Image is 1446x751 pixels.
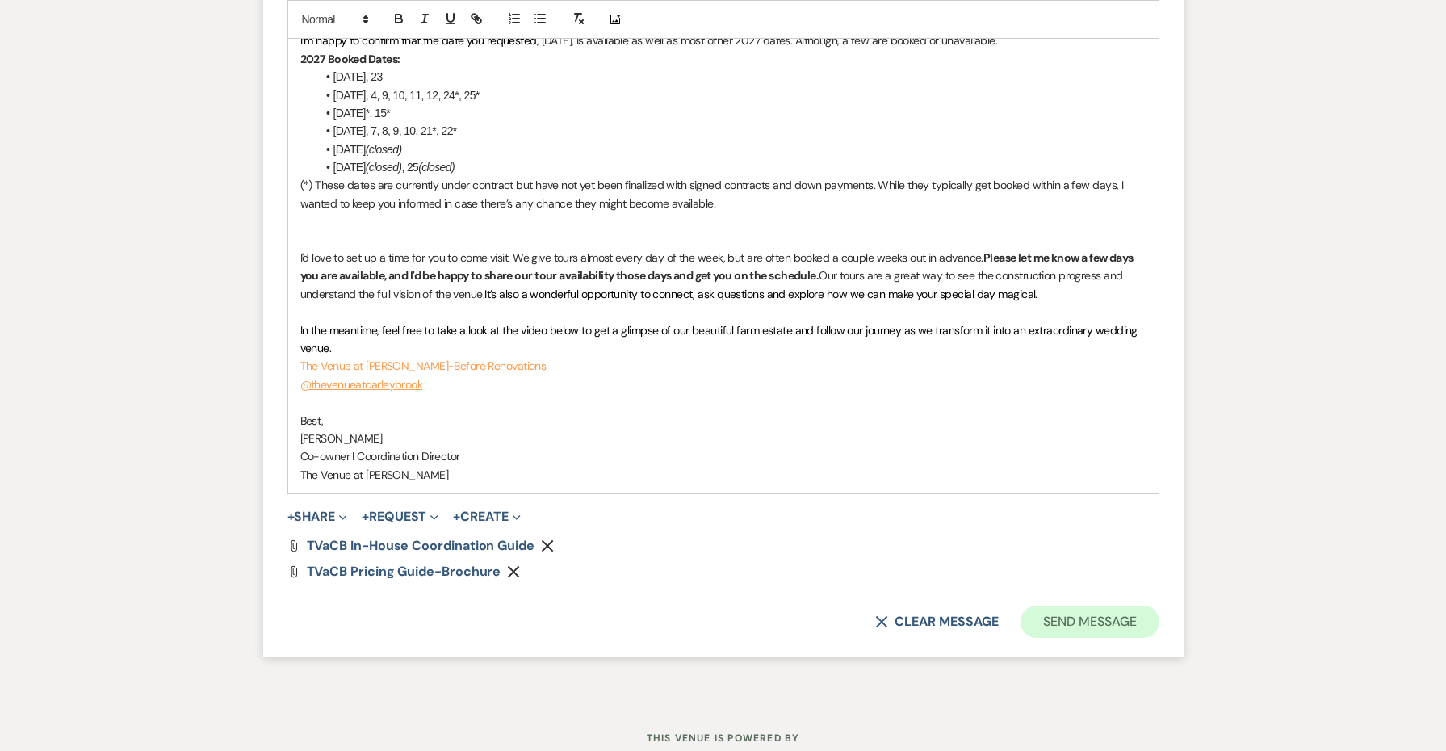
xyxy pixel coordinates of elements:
[300,377,423,392] a: @thevenueatcarleybrook
[300,52,400,66] strong: 2027 Booked Dates:
[875,615,998,628] button: Clear message
[333,124,457,137] span: [DATE], 7, 8, 9, 10, 21*, 22*
[300,323,1141,355] span: In the meantime, feel free to take a look at the video below to get a glimpse of our beautiful fa...
[300,468,448,482] span: The Venue at [PERSON_NAME]
[300,413,324,428] span: Best,
[366,161,402,174] em: (closed)
[300,250,983,265] span: I'd love to set up a time for you to come visit. We give tours almost every day of the week, but ...
[307,537,534,554] span: TVaCB In-House Coordination Guide
[287,510,295,523] span: +
[401,161,418,174] span: , 25
[300,359,547,373] a: The Venue at [PERSON_NAME]-Before Renovations
[333,161,366,174] span: [DATE]
[333,89,480,102] span: [DATE], 4, 9, 10, 11, 12, 24*, 25*
[1021,606,1159,638] button: Send Message
[300,31,1146,49] p: , [DATE], is available as well as most other 2027 dates. Although, a few are booked or unavailable.
[333,143,366,156] span: [DATE]
[287,510,348,523] button: Share
[300,431,383,446] span: [PERSON_NAME]
[333,107,391,120] span: [DATE]*, 15*
[300,178,1126,210] span: (*) These dates are currently under contract but have not yet been finalized with signed contract...
[307,539,534,552] a: TVaCB In-House Coordination Guide
[366,143,402,156] em: (closed)
[300,33,537,48] span: I’m happy to confirm that the date you requested
[453,510,460,523] span: +
[307,563,501,580] span: TVaCB Pricing Guide-Brochure
[333,70,383,83] span: [DATE], 23
[418,161,455,174] em: (closed)
[300,268,1125,300] span: Our tours are a great way to see the construction progress and understand the full vision of the ...
[362,510,438,523] button: Request
[300,449,460,464] span: Co-owner I Coordination Director
[362,510,369,523] span: +
[453,510,520,523] button: Create
[484,287,1037,301] span: It’s also a wonderful opportunity to connect, ask questions and explore how we can make your spec...
[307,565,501,578] a: TVaCB Pricing Guide-Brochure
